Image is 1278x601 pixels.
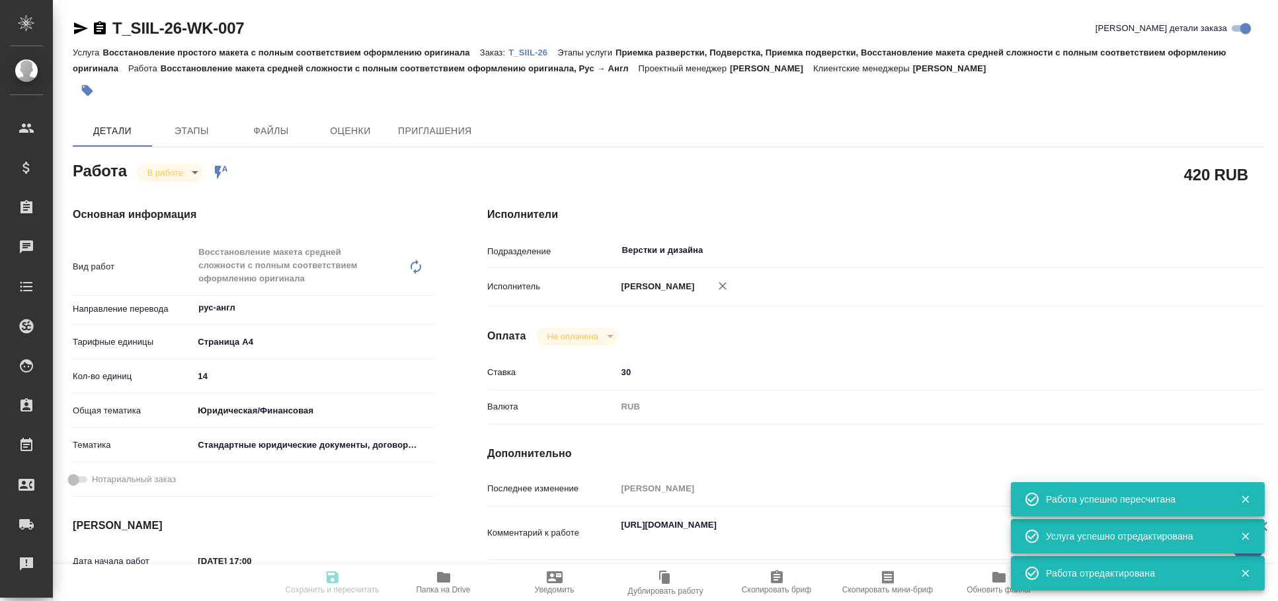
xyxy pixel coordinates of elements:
textarea: [URL][DOMAIN_NAME] [617,514,1199,549]
p: Восстановление макета средней сложности с полным соответствием оформлению оригинала, Рус → Англ [161,63,639,73]
span: Сохранить и пересчитать [286,585,379,594]
div: Стандартные юридические документы, договоры, уставы [193,434,434,456]
span: Нотариальный заказ [92,473,176,486]
p: Кол-во единиц [73,370,193,383]
button: Закрыть [1232,493,1259,505]
span: Приглашения [398,123,472,139]
span: Этапы [160,123,223,139]
span: Оценки [319,123,382,139]
p: Последнее изменение [487,482,617,495]
button: Обновить файлы [943,564,1055,601]
input: Пустое поле [617,479,1199,498]
p: Комментарий к работе [487,526,617,540]
div: Работа отредактирована [1046,567,1220,580]
p: Подразделение [487,245,617,258]
p: Заказ: [480,48,508,57]
p: Работа [128,63,161,73]
button: Дублировать работу [610,564,721,601]
p: Услуга [73,48,102,57]
button: Папка на Drive [388,564,499,601]
input: ✎ Введи что-нибудь [193,367,434,386]
button: Сохранить и пересчитать [277,564,388,601]
button: Скопировать мини-бриф [832,564,943,601]
button: Open [427,306,430,309]
span: Файлы [239,123,303,139]
button: Добавить тэг [73,76,102,105]
p: Приемка разверстки, Подверстка, Приемка подверстки, Восстановление макета средней сложности с пол... [73,48,1226,73]
span: Скопировать бриф [742,585,811,594]
h2: 420 RUB [1184,163,1248,186]
p: Восстановление простого макета с полным соответствием оформлению оригинала [102,48,479,57]
a: T_SIIL-26 [508,46,557,57]
a: T_SIIL-26-WK-007 [112,19,245,37]
button: Удалить исполнителя [708,271,737,300]
span: Скопировать мини-бриф [842,585,933,594]
button: Закрыть [1232,530,1259,542]
p: Общая тематика [73,404,193,417]
span: Папка на Drive [417,585,471,594]
p: Тарифные единицы [73,336,193,349]
p: Дата начала работ [73,555,193,568]
button: Скопировать бриф [721,564,832,601]
p: [PERSON_NAME] [730,63,813,73]
button: Open [1191,249,1194,252]
input: ✎ Введи что-нибудь [617,363,1199,382]
button: Скопировать ссылку для ЯМессенджера [73,20,89,36]
span: Детали [81,123,144,139]
button: Скопировать ссылку [92,20,108,36]
p: Проектный менеджер [639,63,730,73]
p: Направление перевода [73,302,193,316]
h4: Основная информация [73,207,434,223]
h4: Дополнительно [487,446,1263,462]
p: Клиентские менеджеры [813,63,913,73]
p: Тематика [73,439,193,452]
p: [PERSON_NAME] [913,63,996,73]
p: Исполнитель [487,280,617,293]
div: RUB [617,396,1199,418]
p: [PERSON_NAME] [617,280,695,293]
h4: [PERSON_NAME] [73,518,434,534]
p: T_SIIL-26 [508,48,557,57]
div: Юридическая/Финансовая [193,400,434,422]
h4: Исполнители [487,207,1263,223]
h4: Оплата [487,328,526,344]
button: В работе [143,167,187,178]
button: Закрыть [1232,567,1259,579]
p: Вид работ [73,260,193,273]
div: В работе [137,164,203,182]
span: Уведомить [535,585,575,594]
h2: Работа [73,158,127,182]
div: Страница А4 [193,331,434,353]
button: Уведомить [499,564,610,601]
span: Обновить файлы [967,585,1031,594]
div: В работе [537,328,618,345]
p: Ставка [487,366,617,379]
span: Дублировать работу [628,586,703,596]
button: Не оплачена [543,331,602,342]
p: Этапы услуги [557,48,616,57]
div: Работа успешно пересчитана [1046,493,1220,506]
div: Услуга успешно отредактирована [1046,530,1220,543]
span: [PERSON_NAME] детали заказа [1096,22,1227,35]
p: Валюта [487,400,617,413]
input: ✎ Введи что-нибудь [193,551,309,571]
